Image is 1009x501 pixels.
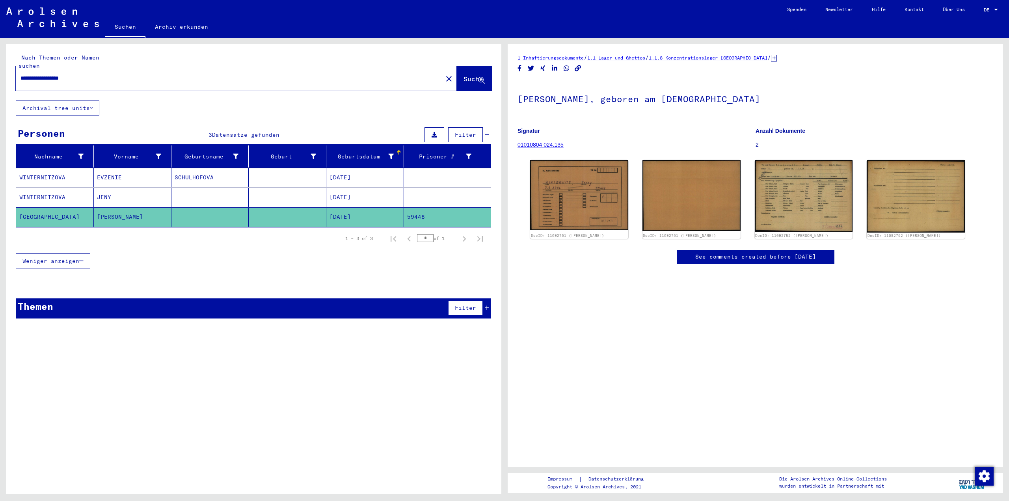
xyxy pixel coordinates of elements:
div: Nachname [19,150,93,163]
mat-header-cell: Geburt‏ [249,145,326,168]
b: Anzahl Dokumente [756,128,805,134]
a: DocID: 11092752 ([PERSON_NAME]) [755,233,828,238]
a: 1.1 Lager und Ghettos [587,55,645,61]
a: 1.1.8 Konzentrationslager [GEOGRAPHIC_DATA] [649,55,767,61]
a: Datenschutzerklärung [582,475,653,483]
button: Share on Facebook [516,63,524,73]
mat-header-cell: Vorname [94,145,171,168]
mat-header-cell: Nachname [16,145,94,168]
button: First page [385,231,401,246]
mat-header-cell: Geburtsdatum [326,145,404,168]
img: Arolsen_neg.svg [6,7,99,27]
span: / [645,54,649,61]
span: Suche [464,75,483,83]
a: See comments created before [DATE] [695,253,816,261]
span: / [767,54,771,61]
span: / [584,54,587,61]
div: Geburt‏ [252,150,326,163]
button: Clear [441,71,457,86]
a: 01010804 024.135 [518,142,564,148]
span: DE [984,7,992,13]
img: 001.jpg [755,160,853,232]
button: Suche [457,66,491,91]
button: Filter [448,127,483,142]
a: Impressum [547,475,579,483]
mat-cell: SCHULHOFOVA [171,168,249,187]
p: Copyright © Arolsen Archives, 2021 [547,483,653,490]
a: DocID: 11092751 ([PERSON_NAME]) [643,233,716,238]
img: Zustimmung ändern [975,467,994,486]
mat-cell: WINTERNITZOVA [16,188,94,207]
mat-cell: [GEOGRAPHIC_DATA] [16,207,94,227]
span: 3 [209,131,212,138]
div: Geburtsdatum [330,153,394,161]
p: 2 [756,141,993,149]
button: Archival tree units [16,101,99,115]
span: Datensätze gefunden [212,131,279,138]
a: Archiv erkunden [145,17,218,36]
div: Geburtsdatum [330,150,404,163]
p: Die Arolsen Archives Online-Collections [779,475,887,482]
button: Previous page [401,231,417,246]
div: | [547,475,653,483]
div: Geburt‏ [252,153,316,161]
div: Vorname [97,153,161,161]
mat-cell: [DATE] [326,168,404,187]
a: DocID: 11092752 ([PERSON_NAME]) [868,233,941,238]
mat-label: Nach Themen oder Namen suchen [19,54,99,69]
span: Filter [455,131,476,138]
div: Prisoner # [407,150,481,163]
button: Copy link [574,63,582,73]
h1: [PERSON_NAME], geboren am [DEMOGRAPHIC_DATA] [518,81,993,115]
img: 001.jpg [530,160,628,230]
a: 1 Inhaftierungsdokumente [518,55,584,61]
mat-header-cell: Prisoner # [404,145,491,168]
mat-cell: EVZENIE [94,168,171,187]
mat-cell: JENY [94,188,171,207]
mat-cell: [PERSON_NAME] [94,207,171,227]
img: 002.jpg [867,160,965,232]
mat-cell: [DATE] [326,207,404,227]
div: Themen [18,299,53,313]
button: Share on LinkedIn [551,63,559,73]
button: Weniger anzeigen [16,253,90,268]
mat-header-cell: Geburtsname [171,145,249,168]
b: Signatur [518,128,540,134]
mat-cell: WINTERNITZOVA [16,168,94,187]
div: Personen [18,126,65,140]
mat-cell: 59448 [404,207,491,227]
img: 002.jpg [642,160,741,231]
div: of 1 [417,235,456,242]
span: Filter [455,304,476,311]
mat-icon: close [444,74,454,84]
span: Weniger anzeigen [22,257,79,264]
button: Share on Xing [539,63,547,73]
button: Share on WhatsApp [562,63,571,73]
div: Geburtsname [175,153,239,161]
div: Prisoner # [407,153,471,161]
button: Next page [456,231,472,246]
div: Geburtsname [175,150,249,163]
button: Last page [472,231,488,246]
mat-cell: [DATE] [326,188,404,207]
div: 1 – 3 of 3 [345,235,373,242]
a: DocID: 11092751 ([PERSON_NAME]) [531,233,604,238]
div: Nachname [19,153,84,161]
button: Share on Twitter [527,63,535,73]
div: Vorname [97,150,171,163]
a: Suchen [105,17,145,38]
button: Filter [448,300,483,315]
img: yv_logo.png [957,473,987,492]
p: wurden entwickelt in Partnerschaft mit [779,482,887,490]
